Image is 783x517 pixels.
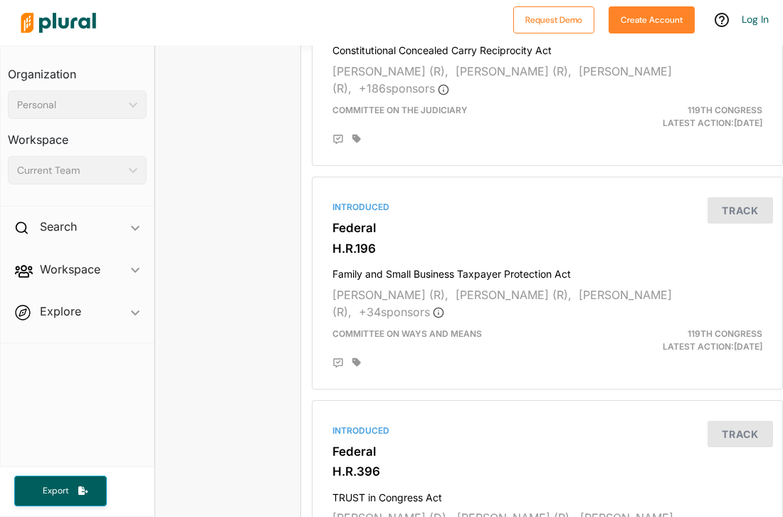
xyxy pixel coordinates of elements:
[332,464,762,479] h3: H.R.396
[332,105,468,115] span: Committee on the Judiciary
[609,11,695,26] a: Create Account
[623,104,773,130] div: Latest Action: [DATE]
[623,328,773,353] div: Latest Action: [DATE]
[708,197,773,224] button: Track
[332,288,448,302] span: [PERSON_NAME] (R),
[609,6,695,33] button: Create Account
[17,163,123,178] div: Current Team
[332,288,672,319] span: [PERSON_NAME] (R),
[359,81,449,95] span: + 186 sponsor s
[359,305,444,319] span: + 34 sponsor s
[17,98,123,113] div: Personal
[332,134,344,145] div: Add Position Statement
[688,105,762,115] span: 119th Congress
[332,485,762,504] h4: TRUST in Congress Act
[40,219,77,234] h2: Search
[352,134,361,144] div: Add tags
[8,53,147,85] h3: Organization
[332,261,762,281] h4: Family and Small Business Taxpayer Protection Act
[33,485,78,497] span: Export
[742,13,769,26] a: Log In
[332,221,762,235] h3: Federal
[332,424,762,437] div: Introduced
[332,328,482,339] span: Committee on Ways and Means
[332,357,344,369] div: Add Position Statement
[688,328,762,339] span: 119th Congress
[708,421,773,447] button: Track
[332,444,762,459] h3: Federal
[456,64,572,78] span: [PERSON_NAME] (R),
[513,6,594,33] button: Request Demo
[14,476,107,506] button: Export
[456,288,572,302] span: [PERSON_NAME] (R),
[8,119,147,150] h3: Workspace
[332,38,762,57] h4: Constitutional Concealed Carry Reciprocity Act
[513,11,594,26] a: Request Demo
[332,241,762,256] h3: H.R.196
[352,357,361,367] div: Add tags
[332,64,448,78] span: [PERSON_NAME] (R),
[332,201,762,214] div: Introduced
